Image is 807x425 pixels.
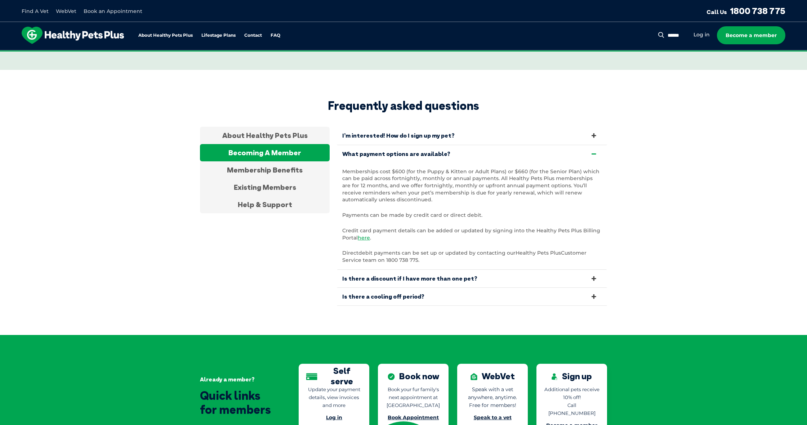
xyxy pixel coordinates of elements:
[471,371,515,381] div: WebVet
[342,227,600,241] span: Credit card payment details can be added or updated by signing into the Healthy Pets Plus Billing...
[200,161,330,179] div: Membership Benefits
[200,389,277,416] div: Quick links for members
[306,373,317,380] img: Self serve
[342,168,599,203] span: Memberships cost $600 (for the Puppy & Kitten or Adult Plans) or $660 (for the Senior Plan) which...
[337,270,607,287] a: Is there a discount if I have more than one pet?
[337,145,607,163] a: What payment options are available?
[271,33,280,38] a: FAQ
[552,371,592,381] div: Sign up
[200,144,330,161] div: Becoming A Member
[56,8,76,14] a: WebVet
[326,414,342,421] a: Log in
[552,373,557,380] img: Sign up
[22,27,124,44] img: hpp-logo
[337,288,607,305] a: Is there a cooling off period?
[362,250,516,256] span: ebit payments can be set up or updated by contacting our
[706,8,727,15] span: Call Us
[694,31,710,38] a: Log in
[358,234,370,241] a: here
[342,212,416,218] span: Payments can be made by c
[469,402,516,408] span: Free for members!
[471,373,477,380] img: WebVet
[200,376,277,383] div: Already a member?
[200,127,330,144] div: About Healthy Pets Plus
[337,127,607,144] a: I’m interested! How do I sign up my pet?
[358,250,362,256] span: d
[474,414,512,421] a: Speak to a vet
[516,250,561,256] span: Healthy Pets Plus
[342,250,358,256] span: Direct
[544,386,599,416] span: Additional pets receive 10% off! Call [PHONE_NUMBER]
[84,8,142,14] a: Book an Appointment
[269,50,538,57] span: Proactive, preventative wellness program designed to keep your pet healthier and happier for longer
[388,414,439,421] a: Book Appointment
[200,179,330,196] div: Existing Members
[416,212,482,218] span: redit card or direct debit.
[306,371,362,381] div: Self serve
[200,99,607,112] h2: Frequently asked questions
[388,373,395,380] img: Book now
[387,386,440,408] span: Book your fur family's next appointment at [GEOGRAPHIC_DATA]
[657,31,666,39] button: Search
[561,250,565,256] span: C
[342,250,587,263] span: ustomer Service team on 1800 738 775.
[200,196,330,213] div: Help & Support
[388,371,439,381] div: Book now
[717,26,785,44] a: Become a member
[201,33,236,38] a: Lifestage Plans
[22,8,49,14] a: Find A Vet
[138,33,193,38] a: About Healthy Pets Plus
[468,386,517,401] span: Speak with a vet anywhere, anytime.
[706,5,785,16] a: Call Us1800 738 775
[244,33,262,38] a: Contact
[308,386,360,408] span: Update your payment details, view invoices and more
